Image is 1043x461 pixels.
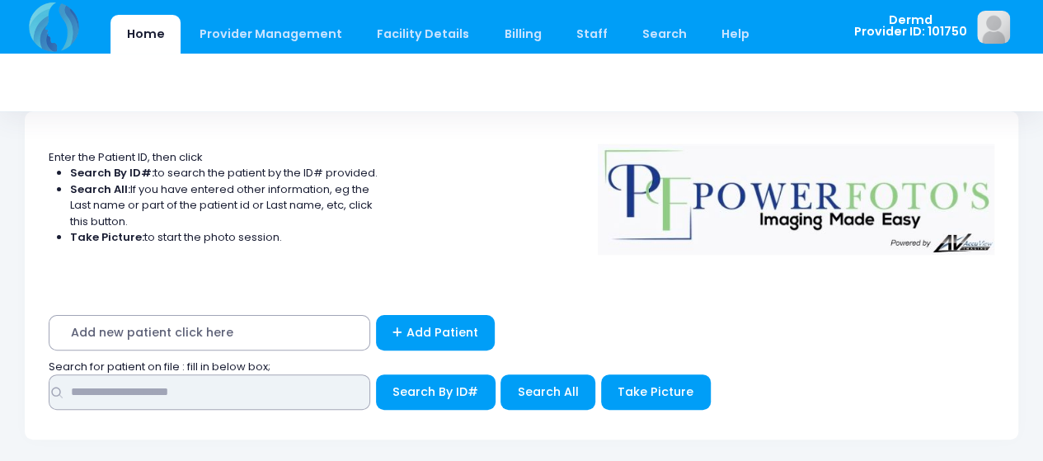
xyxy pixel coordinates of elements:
span: Search By ID# [392,383,478,400]
img: image [977,11,1010,44]
span: Dermd Provider ID: 101750 [853,14,966,38]
strong: Search By ID#: [70,165,154,181]
li: to search the patient by the ID# provided. [70,165,378,181]
strong: Search All: [70,181,130,197]
button: Search By ID# [376,374,496,410]
strong: Take Picture: [70,229,144,245]
span: Search All [518,383,579,400]
span: Take Picture [618,383,693,400]
a: Facility Details [361,15,486,54]
a: Billing [488,15,557,54]
a: Help [706,15,766,54]
span: Add new patient click here [49,315,370,350]
a: Search [626,15,702,54]
a: Staff [560,15,623,54]
span: Enter the Patient ID, then click [49,149,203,165]
a: Provider Management [183,15,358,54]
button: Search All [500,374,595,410]
span: Search for patient on file : fill in below box; [49,359,270,374]
li: If you have entered other information, eg the Last name or part of the patient id or Last name, e... [70,181,378,230]
li: to start the photo session. [70,229,378,246]
button: Take Picture [601,374,711,410]
img: Logo [590,133,1003,255]
a: Home [110,15,181,54]
a: Add Patient [376,315,496,350]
